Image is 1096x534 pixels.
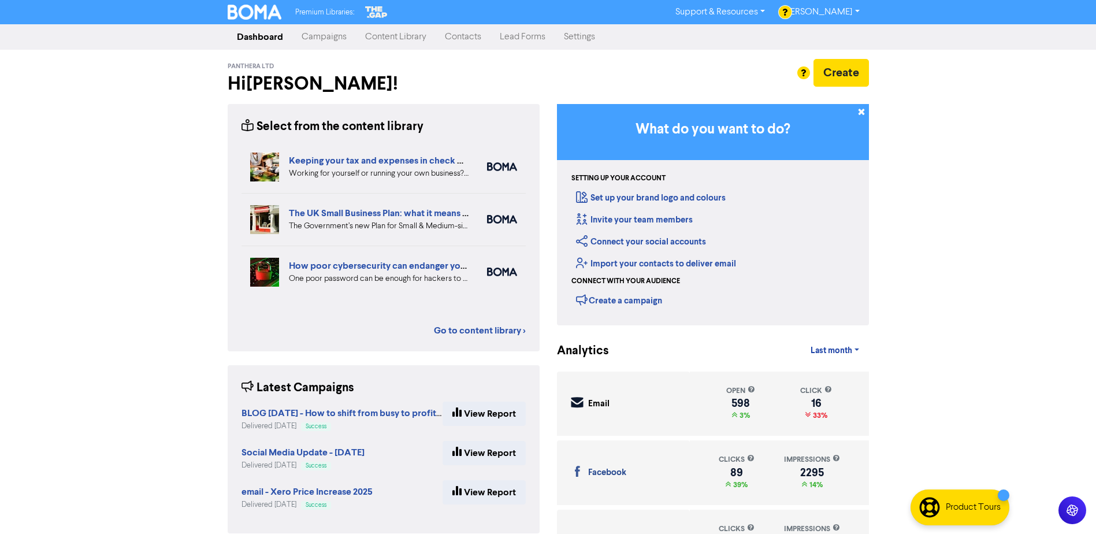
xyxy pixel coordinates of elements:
[242,486,373,498] strong: email - Xero Price Increase 2025
[800,385,832,396] div: click
[800,399,832,408] div: 16
[289,168,470,180] div: Working for yourself or running your own business? Setup robust systems for expenses & tax requir...
[588,466,626,480] div: Facebook
[576,214,693,225] a: Invite your team members
[1038,479,1096,534] iframe: Chat Widget
[666,3,774,21] a: Support & Resources
[811,411,827,420] span: 33%
[306,424,326,429] span: Success
[228,62,274,71] span: Panthera Ltd
[811,346,852,356] span: Last month
[242,379,354,397] div: Latest Campaigns
[242,488,373,497] a: email - Xero Price Increase 2025
[356,25,436,49] a: Content Library
[443,441,526,465] a: View Report
[292,25,356,49] a: Campaigns
[491,25,555,49] a: Lead Forms
[807,480,823,489] span: 14%
[443,402,526,426] a: View Report
[813,59,869,87] button: Create
[295,9,354,16] span: Premium Libraries:
[784,454,840,465] div: impressions
[557,342,595,360] div: Analytics
[571,173,666,184] div: Setting up your account
[726,385,755,396] div: open
[719,454,755,465] div: clicks
[576,236,706,247] a: Connect your social accounts
[242,499,373,510] div: Delivered [DATE]
[242,421,443,432] div: Delivered [DATE]
[588,398,610,411] div: Email
[242,409,454,418] a: BLOG [DATE] - How to shift from busy to profitable
[228,5,282,20] img: BOMA Logo
[719,468,755,477] div: 89
[571,276,680,287] div: Connect with your audience
[801,339,868,362] a: Last month
[228,73,540,95] h2: Hi [PERSON_NAME] !
[289,207,533,219] a: The UK Small Business Plan: what it means for your business
[487,268,517,276] img: boma
[289,273,470,285] div: One poor password can be enough for hackers to destroy your business systems. We’ve shared five i...
[443,480,526,505] a: View Report
[434,324,526,338] a: Go to content library >
[737,411,750,420] span: 3%
[784,468,840,477] div: 2295
[576,192,726,203] a: Set up your brand logo and colours
[555,25,604,49] a: Settings
[242,448,365,458] a: Social Media Update - [DATE]
[306,463,326,469] span: Success
[289,155,575,166] a: Keeping your tax and expenses in check when you are self-employed
[487,162,517,171] img: boma_accounting
[363,5,389,20] img: The Gap
[774,3,868,21] a: [PERSON_NAME]
[289,220,470,232] div: The Government’s new Plan for Small & Medium-sized Businesses (SMBs) offers a number of new oppor...
[436,25,491,49] a: Contacts
[487,215,517,224] img: boma
[242,118,423,136] div: Select from the content library
[731,480,748,489] span: 39%
[228,25,292,49] a: Dashboard
[242,407,454,419] strong: BLOG [DATE] - How to shift from busy to profitable
[726,399,755,408] div: 598
[242,447,365,458] strong: Social Media Update - [DATE]
[306,502,326,508] span: Success
[242,460,365,471] div: Delivered [DATE]
[576,258,736,269] a: Import your contacts to deliver email
[289,260,529,272] a: How poor cybersecurity can endanger your small business
[576,291,662,309] div: Create a campaign
[557,104,869,325] div: Getting Started in BOMA
[574,121,852,138] h3: What do you want to do?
